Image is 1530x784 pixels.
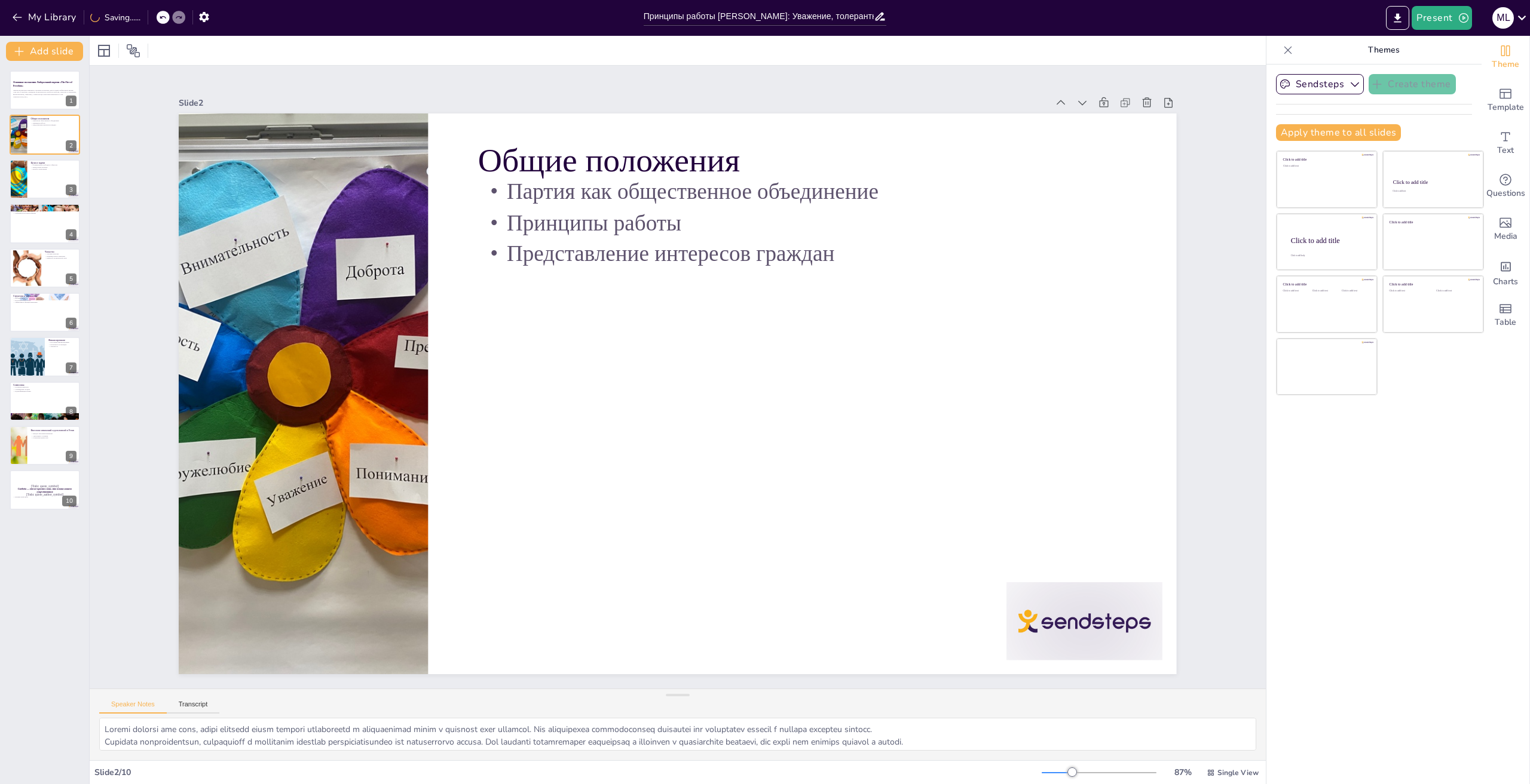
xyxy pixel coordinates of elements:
[505,200,1146,365] p: Представление интересов граждан
[30,121,76,124] p: Принципы работы
[1283,290,1310,293] div: Click to add text
[66,318,76,328] div: 6
[30,168,76,171] p: Борьба с коррупцией
[1493,275,1518,288] span: Charts
[30,164,76,166] p: Формирование свободного общества
[94,767,1042,778] div: Slide 2 / 10
[13,205,76,209] p: Принципы деятельности
[30,119,76,122] p: Партия как общественное объединение
[13,299,76,302] p: Исполнительный орган
[10,382,80,421] div: 8
[30,116,76,120] p: Общие положения
[10,204,80,243] div: 4
[66,140,76,151] div: 2
[1482,165,1529,208] div: Get real-time input from your audience
[644,8,874,25] input: Insert title
[518,139,1158,304] p: Партия как общественное объединение
[1390,282,1475,287] div: Click to add title
[1492,6,1514,30] button: M L
[62,496,76,506] div: 10
[9,8,81,27] button: My Library
[10,337,80,376] div: 7
[45,253,76,255] p: Условия членства
[99,718,1256,751] textarea: Loremi dolorsi ame cons, adipi elitsedd eiusm tempori utlaboreetd m aliquaenimad minim v quisnost...
[30,166,76,168] p: Защита прав человека
[48,343,76,346] p: Прозрачность операций
[30,429,76,432] p: Внесение изменений и дополнений в Устав
[1291,236,1367,244] div: Click to add title
[13,496,76,498] p: Неизвестный автор
[1276,74,1364,94] button: Sendsteps
[1283,158,1369,162] div: Click to add title
[167,700,220,714] button: Transcript
[1482,36,1529,79] div: Change the overall theme
[1390,220,1475,224] div: Click to add title
[1482,122,1529,165] div: Add text boxes
[13,294,76,298] p: Структура и управление
[1482,79,1529,122] div: Add ready made slides
[10,248,80,288] div: 5
[1486,187,1525,200] span: Questions
[48,346,76,348] p: Законность
[512,170,1152,334] p: Принципы работы
[1488,101,1524,114] span: Template
[30,124,76,126] p: Представление интересов граждан
[13,208,76,211] p: Уважение к достоинству
[18,487,72,493] strong: Свобода — это не просто слово, это основа нашего существования
[99,700,167,714] button: Speaker Notes
[1393,179,1473,185] div: Click to add title
[1495,316,1516,329] span: Table
[1436,290,1474,293] div: Click to add text
[1497,144,1514,157] span: Text
[1291,254,1366,257] div: Click to add body
[48,342,76,344] p: Источники финансирования
[10,470,80,509] div: 10
[1168,767,1197,778] div: 87 %
[30,435,76,437] p: Адаптация к условиям
[1393,190,1472,193] div: Click to add text
[1482,208,1529,251] div: Add images, graphics, shapes or video
[1492,58,1519,71] span: Theme
[13,302,76,304] p: Эффективное функционирование
[66,451,76,462] div: 9
[10,293,80,332] div: 6
[10,70,80,110] div: 1
[48,339,76,342] p: Финансирование
[13,388,76,391] p: Утверждение съездом
[1276,124,1401,141] button: Apply theme to all slides
[13,81,72,87] strong: Основные положения Либеральной партии «The Fire of Freedom»
[45,250,76,253] p: Членство
[1283,282,1369,287] div: Click to add title
[13,383,76,386] p: Символика
[1494,230,1517,243] span: Media
[13,390,76,392] p: Идентификация партии
[1217,768,1259,777] span: Single View
[30,161,76,165] p: Цели и задачи
[13,297,76,299] p: Высший орган
[13,491,76,496] p: [Todo: quote_author_symbol]
[66,407,76,417] div: 8
[1298,36,1470,64] p: Themes
[66,96,76,106] div: 1
[1412,6,1471,30] button: Present
[13,386,76,388] p: Основные ценности
[10,426,80,465] div: 9
[1283,165,1369,168] div: Click to add text
[90,12,140,23] div: Saving......
[66,273,76,284] div: 5
[13,213,76,215] p: Толерантность и многообразие
[1390,290,1427,293] div: Click to add text
[1492,7,1514,29] div: M L
[66,229,76,240] div: 4
[30,432,76,435] p: Процесс внесения изменений
[45,255,76,257] p: Индивидуальное заявление
[1312,290,1339,293] div: Click to add text
[13,210,76,213] p: Индивидуальная ответственность
[1386,6,1409,30] button: Export to PowerPoint
[13,96,76,98] p: Generated with [URL]
[66,362,76,373] div: 7
[1482,251,1529,294] div: Add charts and graphs
[94,41,114,60] div: Layout
[1482,294,1529,337] div: Add a table
[10,115,80,154] div: 2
